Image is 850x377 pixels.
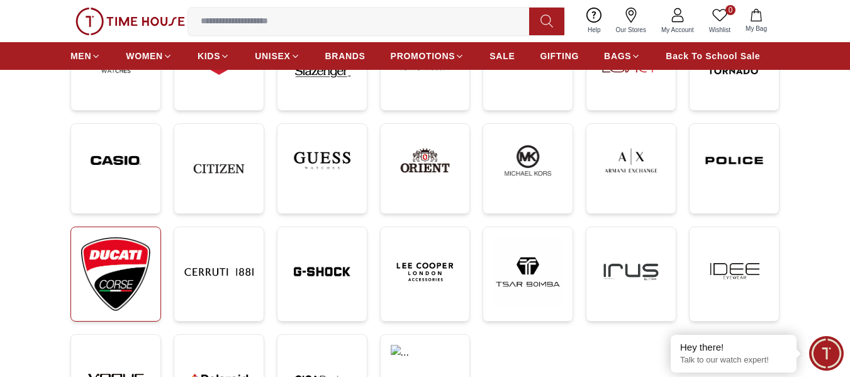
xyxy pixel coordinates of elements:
[809,336,844,371] div: Chat Widget
[540,50,579,62] span: GIFTING
[604,45,640,67] a: BAGS
[489,45,515,67] a: SALE
[81,134,150,187] img: ...
[70,50,91,62] span: MEN
[540,45,579,67] a: GIFTING
[656,25,699,35] span: My Account
[700,237,769,307] img: ...
[325,45,366,67] a: BRANDS
[184,237,254,307] img: ...
[489,50,515,62] span: SALE
[700,134,769,187] img: ...
[81,237,150,311] img: ...
[704,25,735,35] span: Wishlist
[184,134,254,203] img: ...
[493,237,562,307] img: ...
[596,237,666,307] img: ...
[126,50,163,62] span: WOMEN
[325,50,366,62] span: BRANDS
[596,134,666,187] img: ...
[493,134,562,187] img: ...
[391,50,456,62] span: PROMOTIONS
[608,5,654,37] a: Our Stores
[702,5,738,37] a: 0Wishlist
[255,45,299,67] a: UNISEX
[666,50,760,62] span: Back To School Sale
[198,45,230,67] a: KIDS
[680,355,787,366] p: Talk to our watch expert!
[391,45,465,67] a: PROMOTIONS
[741,24,772,33] span: My Bag
[580,5,608,37] a: Help
[666,45,760,67] a: Back To School Sale
[198,50,220,62] span: KIDS
[391,134,460,187] img: ...
[255,50,290,62] span: UNISEX
[126,45,172,67] a: WOMEN
[738,6,775,36] button: My Bag
[70,45,101,67] a: MEN
[725,5,735,15] span: 0
[288,237,357,307] img: ...
[391,237,460,307] img: ...
[680,341,787,354] div: Hey there!
[611,25,651,35] span: Our Stores
[75,8,185,35] img: ...
[288,134,357,187] img: ...
[583,25,606,35] span: Help
[604,50,631,62] span: BAGS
